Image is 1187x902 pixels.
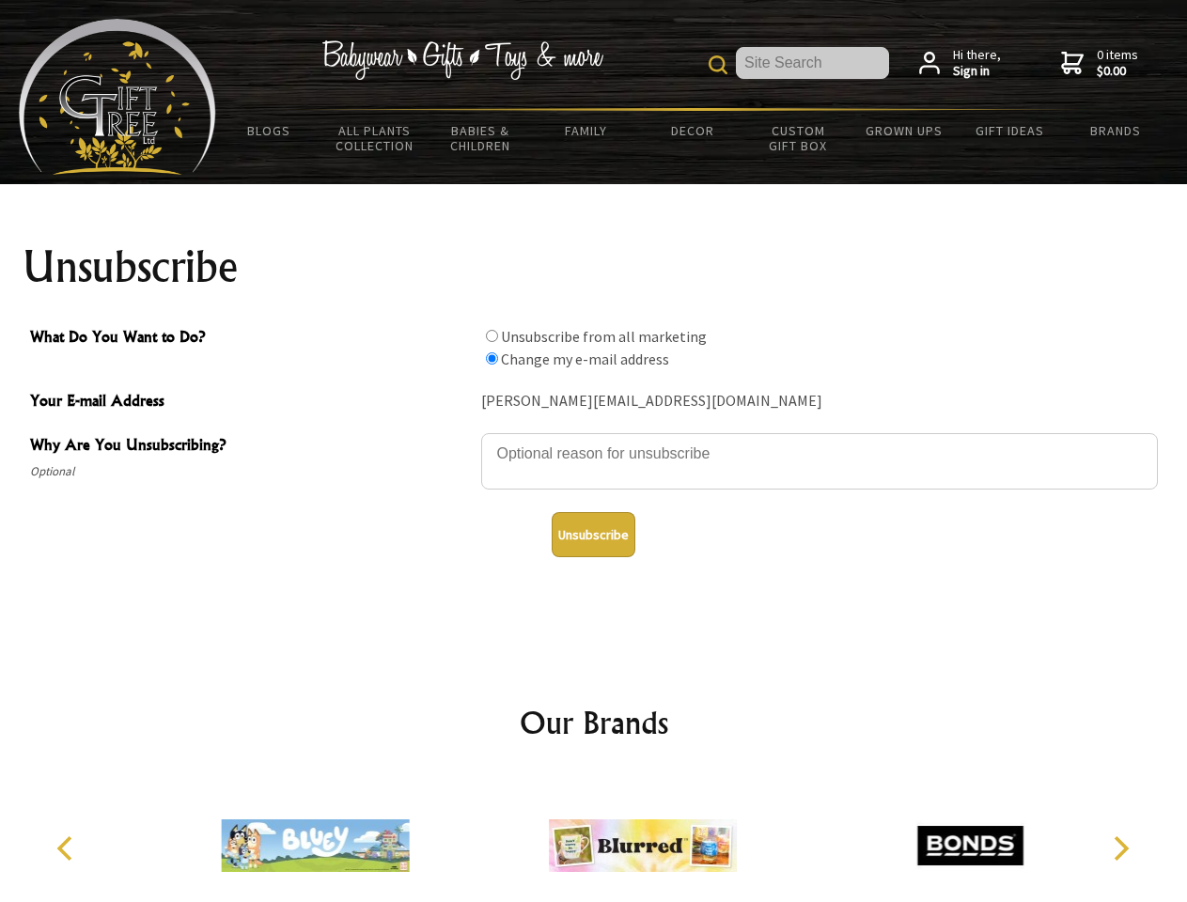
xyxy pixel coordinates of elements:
[23,244,1165,289] h1: Unsubscribe
[30,433,472,460] span: Why Are You Unsubscribing?
[322,111,429,165] a: All Plants Collection
[30,460,472,483] span: Optional
[953,47,1001,80] span: Hi there,
[736,47,889,79] input: Site Search
[534,111,640,150] a: Family
[552,512,635,557] button: Unsubscribe
[709,55,727,74] img: product search
[321,40,603,80] img: Babywear - Gifts - Toys & more
[919,47,1001,80] a: Hi there,Sign in
[486,330,498,342] input: What Do You Want to Do?
[486,352,498,365] input: What Do You Want to Do?
[47,828,88,869] button: Previous
[1063,111,1169,150] a: Brands
[216,111,322,150] a: BLOGS
[38,700,1150,745] h2: Our Brands
[501,327,707,346] label: Unsubscribe from all marketing
[953,63,1001,80] strong: Sign in
[501,350,669,368] label: Change my e-mail address
[1061,47,1138,80] a: 0 items$0.00
[1100,828,1141,869] button: Next
[428,111,534,165] a: Babies & Children
[1097,46,1138,80] span: 0 items
[19,19,216,175] img: Babyware - Gifts - Toys and more...
[30,389,472,416] span: Your E-mail Address
[957,111,1063,150] a: Gift Ideas
[851,111,957,150] a: Grown Ups
[639,111,745,150] a: Decor
[481,433,1158,490] textarea: Why Are You Unsubscribing?
[745,111,851,165] a: Custom Gift Box
[30,325,472,352] span: What Do You Want to Do?
[1097,63,1138,80] strong: $0.00
[481,387,1158,416] div: [PERSON_NAME][EMAIL_ADDRESS][DOMAIN_NAME]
